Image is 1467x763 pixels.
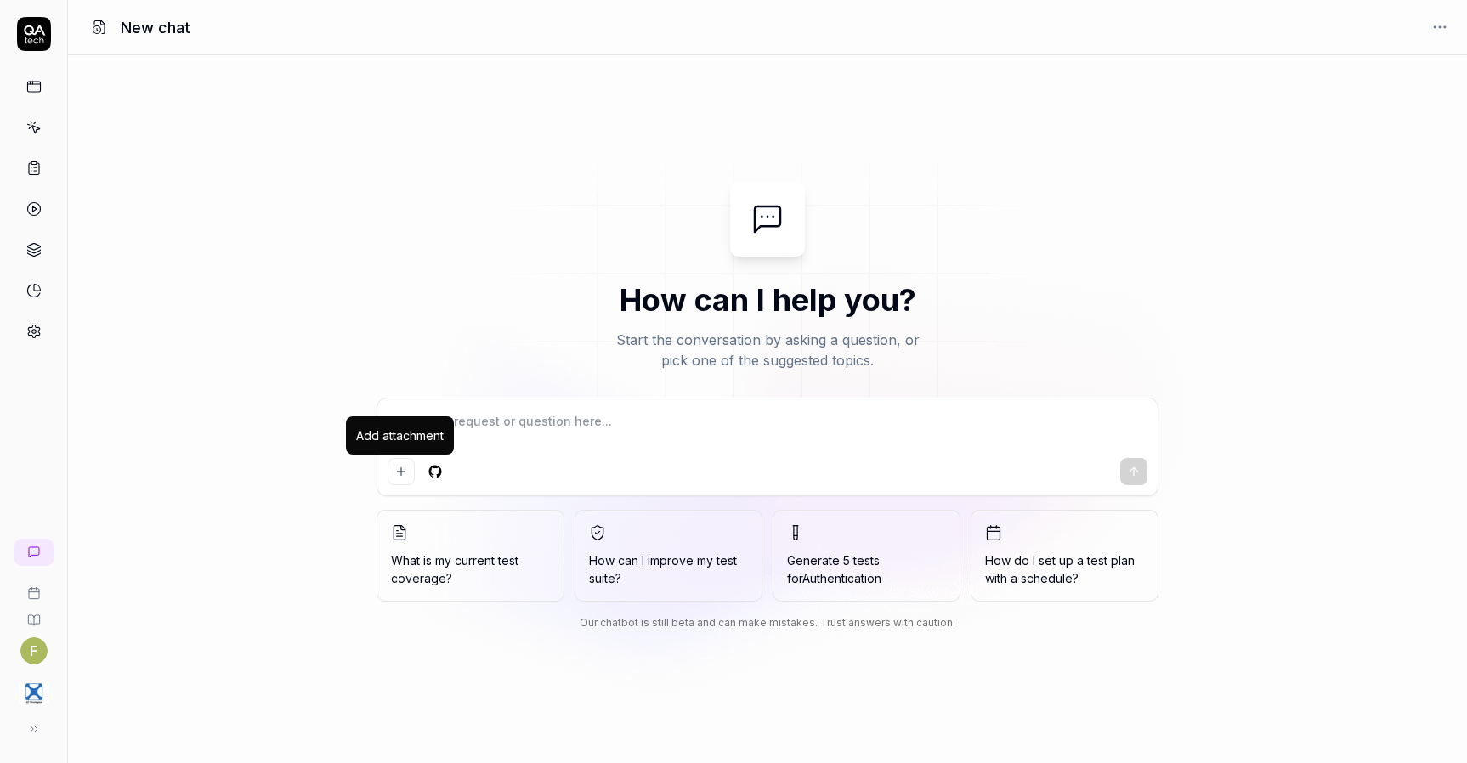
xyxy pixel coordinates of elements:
[377,615,1158,630] div: Our chatbot is still beta and can make mistakes. Trust answers with caution.
[121,16,190,39] h1: New chat
[377,510,564,602] button: What is my current test coverage?
[971,510,1158,602] button: How do I set up a test plan with a schedule?
[356,427,444,444] div: Add attachment
[787,553,881,585] span: Generate 5 tests for Authentication
[575,510,762,602] button: How can I improve my test suite?
[7,600,60,627] a: Documentation
[391,551,550,587] span: What is my current test coverage?
[7,664,60,712] button: 4C Strategies Logo
[20,637,48,664] button: F
[19,678,49,709] img: 4C Strategies Logo
[589,551,748,587] span: How can I improve my test suite?
[7,573,60,600] a: Book a call with us
[388,458,415,485] button: Add attachment
[14,539,54,566] a: New conversation
[985,551,1144,587] span: How do I set up a test plan with a schedule?
[773,510,960,602] button: Generate 5 tests forAuthentication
